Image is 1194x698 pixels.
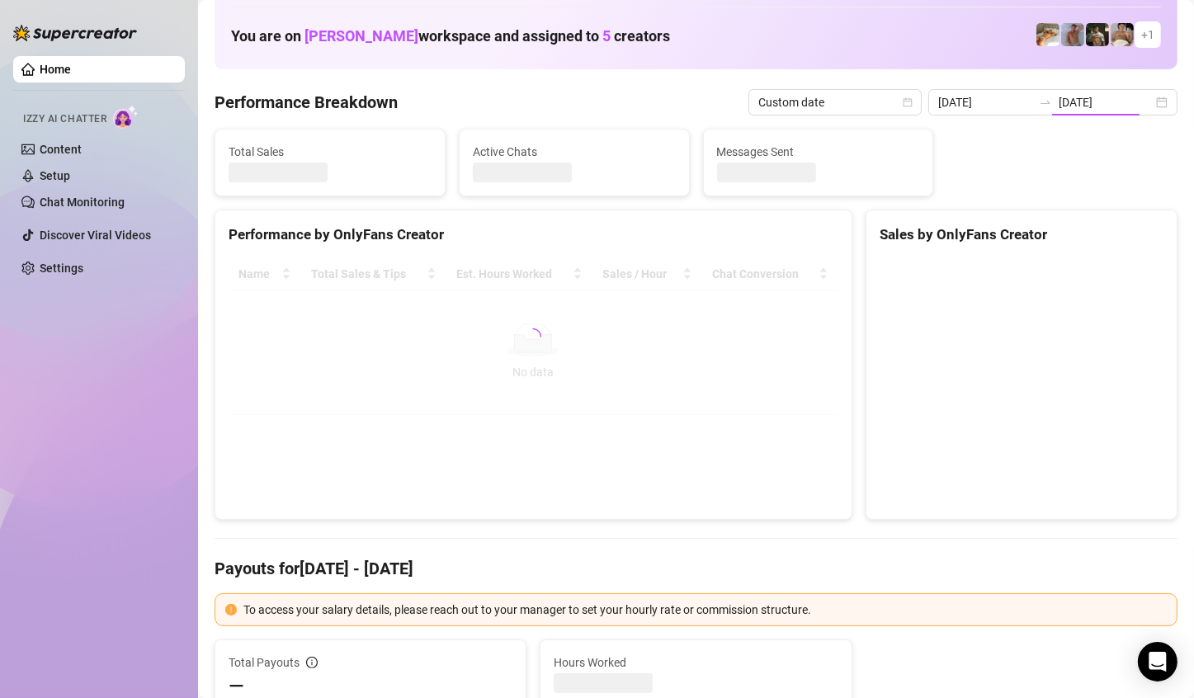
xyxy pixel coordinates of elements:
[554,653,838,672] span: Hours Worked
[225,604,237,615] span: exclamation-circle
[1061,23,1084,46] img: Joey
[1141,26,1154,44] span: + 1
[40,196,125,209] a: Chat Monitoring
[304,27,418,45] span: [PERSON_NAME]
[880,224,1163,246] div: Sales by OnlyFans Creator
[938,93,1032,111] input: Start date
[40,262,83,275] a: Settings
[215,91,398,114] h4: Performance Breakdown
[1036,23,1059,46] img: Zac
[229,224,838,246] div: Performance by OnlyFans Creator
[717,143,920,161] span: Messages Sent
[215,557,1177,580] h4: Payouts for [DATE] - [DATE]
[231,27,670,45] h1: You are on workspace and assigned to creators
[23,111,106,127] span: Izzy AI Chatter
[306,657,318,668] span: info-circle
[229,143,432,161] span: Total Sales
[13,25,137,41] img: logo-BBDzfeDw.svg
[40,143,82,156] a: Content
[1138,642,1177,681] div: Open Intercom Messenger
[1086,23,1109,46] img: Tony
[113,105,139,129] img: AI Chatter
[1059,93,1153,111] input: End date
[523,327,543,347] span: loading
[903,97,913,107] span: calendar
[473,143,676,161] span: Active Chats
[40,169,70,182] a: Setup
[1039,96,1052,109] span: swap-right
[40,229,151,242] a: Discover Viral Videos
[758,90,912,115] span: Custom date
[1039,96,1052,109] span: to
[602,27,611,45] span: 5
[40,63,71,76] a: Home
[1111,23,1134,46] img: Aussieboy_jfree
[243,601,1167,619] div: To access your salary details, please reach out to your manager to set your hourly rate or commis...
[229,653,300,672] span: Total Payouts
